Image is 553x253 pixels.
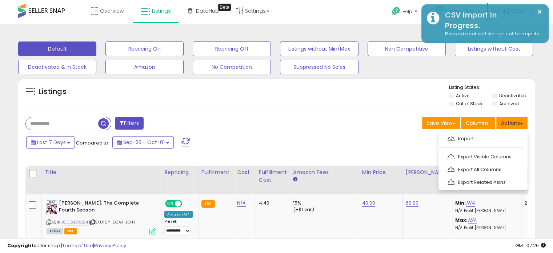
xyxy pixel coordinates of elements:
[455,225,516,230] p: N/A Profit [PERSON_NAME]
[115,117,143,130] button: Filters
[7,242,126,249] div: seller snap | |
[293,169,356,176] div: Amazon Fees
[452,166,521,194] th: The percentage added to the cost of goods (COGS) that forms the calculator for Min & Max prices.
[280,60,358,74] button: Suppressed No Sales
[496,117,528,129] button: Actions
[293,176,297,183] small: Amazon Fees.
[201,169,231,176] div: Fulfillment
[47,200,57,214] img: 51pK1pAY4ML._SL40_.jpg
[26,136,75,149] button: Last 7 Days
[466,199,474,207] a: N/A
[7,242,34,249] strong: Copyright
[164,169,195,176] div: Repricing
[100,7,124,15] span: Overview
[166,201,175,207] span: ON
[468,217,476,224] a: N/A
[94,242,126,249] a: Privacy Policy
[362,169,400,176] div: Min Price
[259,169,287,184] div: Fulfillment Cost
[449,84,535,91] p: Listing States:
[456,92,469,99] label: Active
[164,211,193,218] div: Amazon AI *
[515,242,546,249] span: 2025-10-9 07:26 GMT
[164,219,193,236] div: Preset:
[392,7,401,16] i: Get Help
[499,92,526,99] label: Deactivated
[455,41,533,56] button: Listings without Cost
[362,199,376,207] a: 40.00
[18,41,96,56] button: Default
[293,200,353,206] div: 15%
[18,60,96,74] button: Deactivated & In Stock
[499,100,518,107] label: Archived
[47,200,156,234] div: ASIN:
[61,219,88,225] a: B00G3BRC24
[455,217,468,224] b: Max:
[39,87,67,97] h5: Listings
[442,151,522,162] a: Export Visible Columns
[259,200,284,206] div: 4.46
[193,41,271,56] button: Repricing Off
[59,200,147,215] b: [PERSON_NAME]: The Complete Fourth Season
[37,139,66,146] span: Last 7 Days
[466,119,489,127] span: Columns
[218,4,231,11] div: Tooltip anchor
[406,199,419,207] a: 60.00
[386,1,425,24] a: Help
[524,200,547,206] div: 2
[461,117,495,129] button: Columns
[193,60,271,74] button: No Competition
[64,228,77,234] span: FBA
[402,8,412,15] span: Help
[47,228,63,234] span: All listings currently available for purchase on Amazon
[112,136,174,149] button: Sep-25 - Oct-01
[237,169,253,176] div: Cost
[105,41,184,56] button: Repricing On
[422,117,460,129] button: Save View
[89,219,136,225] span: | SKU: 0Y-D0AJ-JDHY
[152,7,171,15] span: Listings
[406,169,449,176] div: [PERSON_NAME]
[368,41,446,56] button: Non Competitive
[62,242,93,249] a: Terms of Use
[280,41,358,56] button: Listings without Min/Max
[456,100,482,107] label: Out of Stock
[196,7,219,15] span: DataHub
[201,200,215,208] small: FBA
[76,139,109,146] span: Compared to:
[440,31,543,37] div: Please do not edit listings until complete.
[293,206,353,213] div: (+$1 var)
[442,177,522,188] a: Export Related Asins
[181,201,193,207] span: OFF
[442,133,522,144] a: Import
[455,208,516,213] p: N/A Profit [PERSON_NAME]
[442,164,522,175] a: Export All Columns
[45,169,158,176] div: Title
[105,60,184,74] button: Amazon
[455,199,466,206] b: Min:
[123,139,165,146] span: Sep-25 - Oct-01
[237,199,246,207] a: N/A
[440,10,543,31] div: CSV Import In Progress.
[537,7,542,16] button: ×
